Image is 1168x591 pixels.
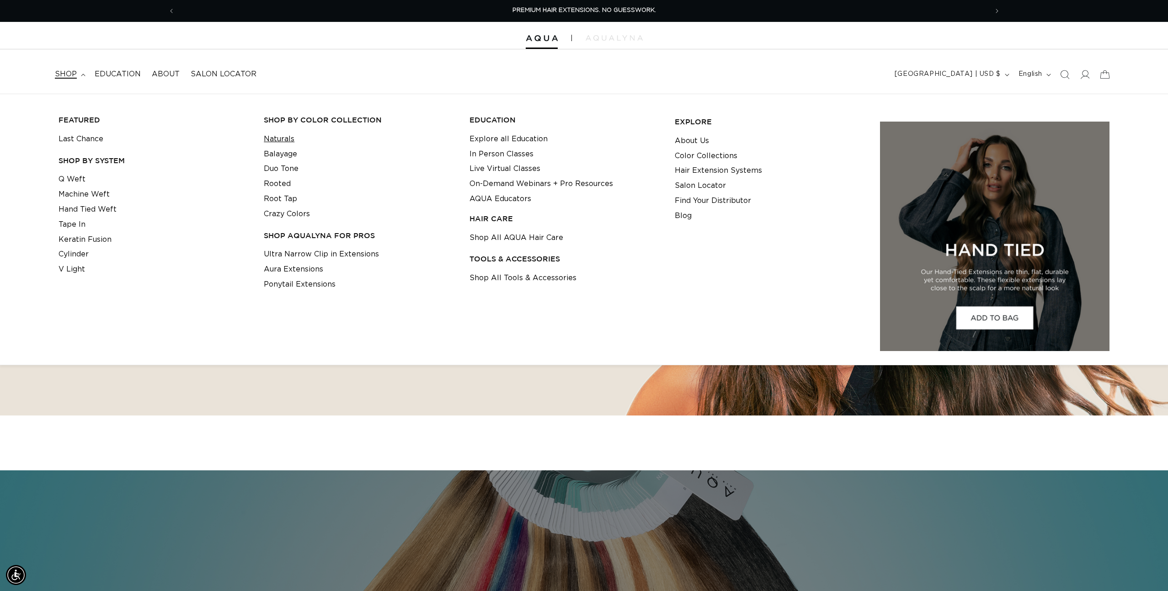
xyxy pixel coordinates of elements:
span: English [1019,69,1042,79]
a: Rooted [264,176,291,192]
a: Last Chance [59,132,103,147]
a: Tape In [59,217,85,232]
button: Previous announcement [161,2,181,20]
a: Duo Tone [264,161,299,176]
span: PREMIUM HAIR EXTENSIONS. NO GUESSWORK. [512,7,656,13]
button: English [1013,66,1055,83]
a: Balayage [264,147,297,162]
h3: EDUCATION [469,115,661,125]
img: aqualyna.com [586,35,643,41]
a: About Us [675,133,709,149]
iframe: Chat Widget [1122,547,1168,591]
a: Explore all Education [469,132,548,147]
h3: SHOP BY SYSTEM [59,156,250,165]
span: Education [95,69,141,79]
a: Hair Extension Systems [675,163,762,178]
a: Q Weft [59,172,85,187]
a: Crazy Colors [264,207,310,222]
a: Root Tap [264,192,297,207]
a: V Light [59,262,85,277]
h3: HAIR CARE [469,214,661,224]
span: [GEOGRAPHIC_DATA] | USD $ [895,69,1001,79]
a: Machine Weft [59,187,110,202]
span: shop [55,69,77,79]
a: Salon Locator [675,178,726,193]
summary: shop [49,64,89,85]
h3: Shop by Color Collection [264,115,455,125]
a: AQUA Educators [469,192,531,207]
a: Ultra Narrow Clip in Extensions [264,247,379,262]
div: Accessibility Menu [6,565,26,585]
a: In Person Classes [469,147,533,162]
h3: FEATURED [59,115,250,125]
img: Aqua Hair Extensions [526,35,558,42]
a: Salon Locator [185,64,262,85]
button: Next announcement [987,2,1007,20]
h3: Shop AquaLyna for Pros [264,231,455,240]
a: Color Collections [675,149,737,164]
a: Education [89,64,146,85]
a: Find Your Distributor [675,193,751,208]
h3: EXPLORE [675,117,866,127]
a: Keratin Fusion [59,232,112,247]
button: [GEOGRAPHIC_DATA] | USD $ [889,66,1013,83]
span: Salon Locator [191,69,256,79]
span: About [152,69,180,79]
a: Live Virtual Classes [469,161,540,176]
a: Shop All Tools & Accessories [469,271,576,286]
summary: Search [1055,64,1075,85]
h3: TOOLS & ACCESSORIES [469,254,661,264]
a: Shop All AQUA Hair Care [469,230,563,245]
a: Naturals [264,132,294,147]
a: Blog [675,208,692,224]
a: Cylinder [59,247,89,262]
a: On-Demand Webinars + Pro Resources [469,176,613,192]
a: Hand Tied Weft [59,202,117,217]
a: Ponytail Extensions [264,277,336,292]
a: About [146,64,185,85]
a: Aura Extensions [264,262,323,277]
